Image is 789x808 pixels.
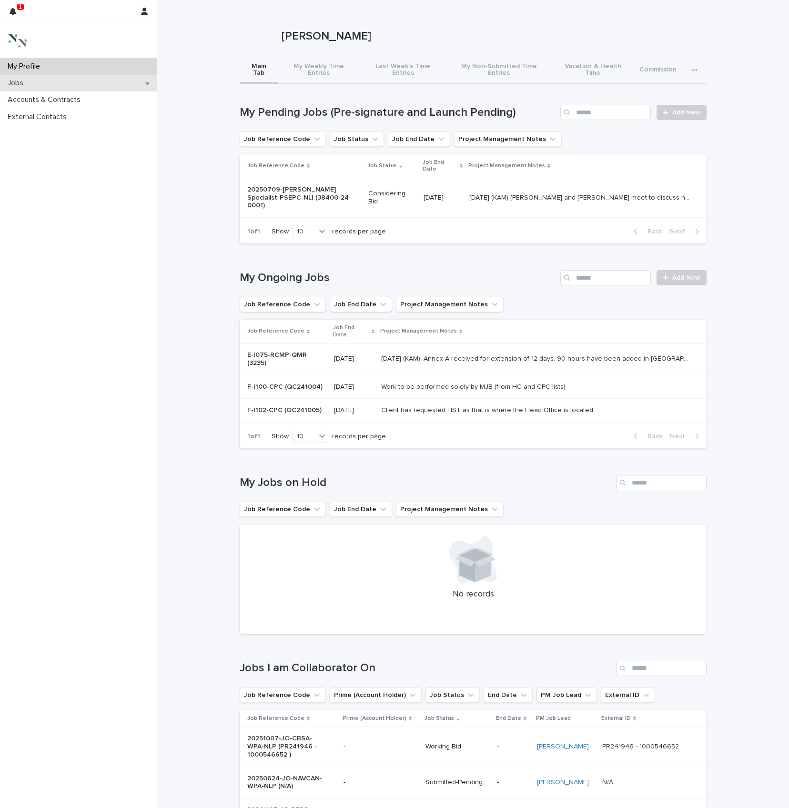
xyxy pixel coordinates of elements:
[293,227,316,237] div: 10
[670,433,691,440] span: Next
[240,375,707,399] tr: F-I100-CPC (QC241004)[DATE]Work to be performed solely by MJB (from HC and CPC lists)Work to be p...
[334,406,374,414] p: [DATE]
[425,687,480,703] button: Job Status
[367,161,397,171] p: Job Status
[247,713,304,724] p: Job Reference Code
[334,355,374,363] p: [DATE]
[602,741,681,751] p: PR241946 - 1000546652
[425,743,489,751] p: Working Bid
[396,502,504,517] button: Project Management Notes
[240,399,707,423] tr: F-I102-CPC (QC241005)[DATE]Client has requested HST as that is where the Head Office is located.C...
[240,57,278,84] button: Main Tab
[601,713,631,724] p: External ID
[642,433,662,440] span: Back
[536,687,597,703] button: PM Job Lead
[484,687,533,703] button: End Date
[626,227,666,236] button: Back
[4,62,48,71] p: My Profile
[247,775,327,791] p: 20250624-JO-NAVCAN-WPA-NLP (N/A)
[247,326,304,336] p: Job Reference Code
[240,131,326,147] button: Job Reference Code
[240,502,326,517] button: Job Reference Code
[446,57,552,84] button: My Non-Submitted Time Entries
[240,220,268,243] p: 1 of 1
[602,777,615,787] p: N/A
[552,57,634,84] button: Vacation & Health Time
[4,95,88,104] p: Accounts & Contracts
[626,432,666,441] button: Back
[381,404,597,414] p: Client has requested HST as that is where the Head Office is located.
[10,6,22,23] div: 1
[672,274,700,281] span: Add New
[332,228,386,236] p: records per page
[240,687,326,703] button: Job Reference Code
[343,713,406,724] p: Prime (Account Holder)
[330,297,392,312] button: Job End Date
[333,323,369,340] p: Job End Date
[616,661,707,676] input: Search
[240,271,556,285] h1: My Ongoing Jobs
[4,79,31,88] p: Jobs
[240,106,556,120] h1: My Pending Jobs (Pre-signature and Launch Pending)
[330,502,392,517] button: Job End Date
[560,270,651,285] input: Search
[240,476,612,490] h1: My Jobs on Hold
[657,105,707,120] a: Add New
[497,778,529,787] p: -
[240,178,707,217] tr: 20250709-[PERSON_NAME] Specialist-PSEPC-NLI (38400-24-0001)Considering Bid[DATE][DATE] (KAM) [PER...
[240,767,707,798] tr: 20250624-JO-NAVCAN-WPA-NLP (N/A)-Submitted-Pending-[PERSON_NAME] N/AN/A
[19,3,22,10] p: 1
[278,57,360,84] button: My Weekly Time Entries
[272,433,289,441] p: Show
[240,661,612,675] h1: Jobs I am Collaborator On
[247,383,326,391] p: F-I100-CPC (QC241004)
[666,227,707,236] button: Next
[423,157,457,175] p: Job End Date
[368,190,416,206] p: Considering Bid
[344,778,418,787] p: -
[388,131,450,147] button: Job End Date
[396,297,504,312] button: Project Management Notes
[425,713,454,724] p: Job Status
[247,406,326,414] p: F-I102-CPC (QC241005)
[282,30,703,43] p: [PERSON_NAME]
[469,192,693,202] p: July 9 2025 (KAM) Kerry and MJ meet to discuss how to proceed with bid
[272,228,289,236] p: Show
[672,109,700,116] span: Add New
[537,743,589,751] a: [PERSON_NAME]
[425,778,489,787] p: Submitted-Pending
[560,105,651,120] input: Search
[634,57,682,84] button: Commission
[344,743,418,751] p: -
[247,735,327,758] p: 20251007-JO-CBSA-WPA-NLP (PR241946 - 1000546652 )
[496,713,521,724] p: End Date
[424,194,462,202] p: [DATE]
[666,432,707,441] button: Next
[642,228,662,235] span: Back
[670,228,691,235] span: Next
[497,743,529,751] p: -
[4,112,74,121] p: External Contacts
[247,186,361,210] p: 20250709-[PERSON_NAME] Specialist-PSEPC-NLI (38400-24-0001)
[247,161,304,171] p: Job Reference Code
[240,343,707,375] tr: E-I075-RCMP-QMR (3235)[DATE][DATE] (KAM): Annex A received for extension of 12 days. 90 hours hav...
[293,432,316,442] div: 10
[240,425,268,448] p: 1 of 1
[657,270,707,285] a: Add New
[251,589,695,600] p: No records
[332,433,386,441] p: records per page
[240,297,326,312] button: Job Reference Code
[537,778,589,787] a: [PERSON_NAME]
[240,727,707,767] tr: 20251007-JO-CBSA-WPA-NLP (PR241946 - 1000546652 )-Working Bid-[PERSON_NAME] PR241946 - 1000546652...
[616,475,707,490] input: Search
[330,131,384,147] button: Job Status
[381,353,693,363] p: May 26, 2025 (KAM): Annex A received for extension of 12 days. 90 hours have been added in Stacke...
[468,161,545,171] p: Project Management Notes
[381,381,567,391] p: Work to be performed solely by MJB (from HC and CPC lists)
[334,383,374,391] p: [DATE]
[247,351,326,367] p: E-I075-RCMP-QMR (3235)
